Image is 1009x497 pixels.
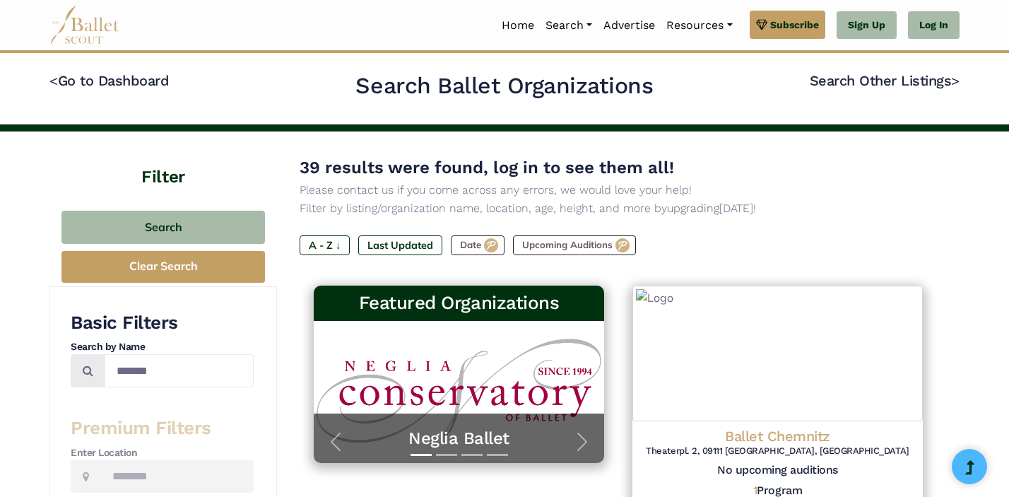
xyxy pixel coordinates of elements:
[513,235,636,255] label: Upcoming Auditions
[300,181,937,199] p: Please contact us if you come across any errors, we would love your help!
[61,211,265,244] button: Search
[461,447,483,463] button: Slide 3
[810,72,960,89] a: Search Other Listings>
[49,71,58,89] code: <
[756,17,767,33] img: gem.svg
[451,235,505,255] label: Date
[358,235,442,255] label: Last Updated
[770,17,819,33] span: Subscribe
[328,428,590,450] a: Neglia Ballet
[49,72,169,89] a: <Go to Dashboard
[661,11,738,40] a: Resources
[105,354,254,387] input: Search by names...
[71,416,254,440] h3: Premium Filters
[325,291,593,315] h3: Featured Organizations
[49,131,277,189] h4: Filter
[411,447,432,463] button: Slide 1
[667,201,719,215] a: upgrading
[300,158,674,177] span: 39 results were found, log in to see them all!
[436,447,457,463] button: Slide 2
[908,11,960,40] a: Log In
[540,11,598,40] a: Search
[598,11,661,40] a: Advertise
[71,340,254,354] h4: Search by Name
[300,235,350,255] label: A - Z ↓
[753,484,757,497] span: 1
[71,311,254,335] h3: Basic Filters
[750,11,825,39] a: Subscribe
[837,11,897,40] a: Sign Up
[61,251,265,283] button: Clear Search
[487,447,508,463] button: Slide 4
[951,71,960,89] code: >
[496,11,540,40] a: Home
[71,446,254,460] h4: Enter Location
[644,427,911,445] h4: Ballet Chemnitz
[632,286,923,421] img: Logo
[644,463,911,478] h5: No upcoming auditions
[300,199,937,218] p: Filter by listing/organization name, location, age, height, and more by [DATE]!
[100,460,254,493] input: Location
[644,445,911,457] h6: Theaterpl. 2, 09111 [GEOGRAPHIC_DATA], [GEOGRAPHIC_DATA]
[355,71,653,101] h2: Search Ballet Organizations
